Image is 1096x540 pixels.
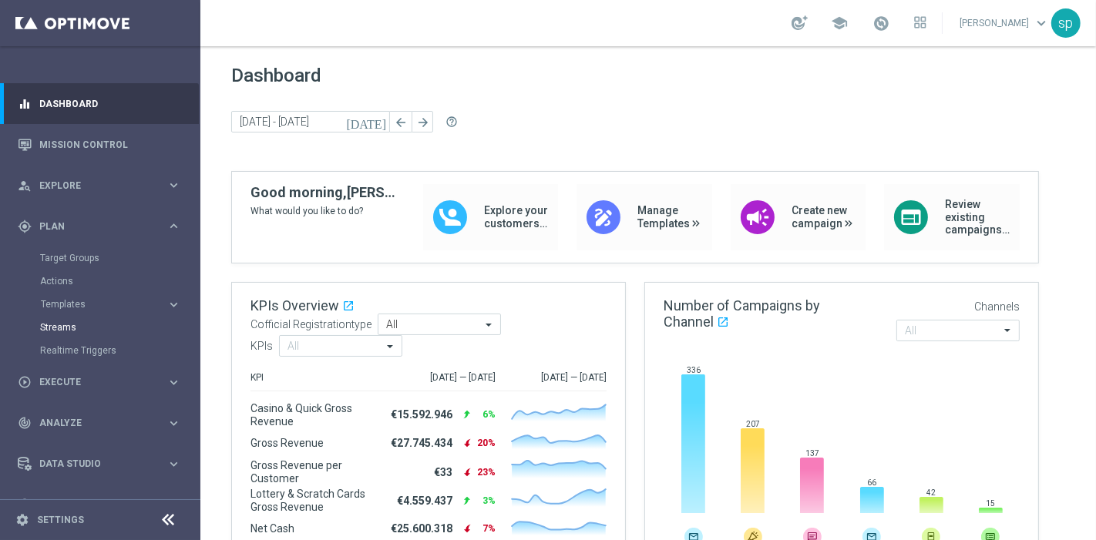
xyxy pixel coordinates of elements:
[40,275,160,287] a: Actions
[1051,8,1081,38] div: sp
[18,498,32,511] i: lightbulb
[17,458,182,470] button: Data Studio keyboard_arrow_right
[37,515,84,525] a: Settings
[39,222,166,231] span: Plan
[166,416,181,431] i: keyboard_arrow_right
[41,300,151,309] span: Templates
[39,377,166,387] span: Execute
[15,513,29,527] i: settings
[18,220,32,233] i: gps_fixed
[958,12,1051,35] a: [PERSON_NAME]keyboard_arrow_down
[40,247,199,270] div: Target Groups
[18,179,166,193] div: Explore
[18,83,181,124] div: Dashboard
[40,293,199,316] div: Templates
[17,139,182,151] button: Mission Control
[18,97,32,111] i: equalizer
[166,219,181,233] i: keyboard_arrow_right
[18,485,181,525] div: Optibot
[40,316,199,339] div: Streams
[17,98,182,110] button: equalizer Dashboard
[40,344,160,357] a: Realtime Triggers
[1033,15,1050,32] span: keyboard_arrow_down
[166,457,181,471] i: keyboard_arrow_right
[40,321,160,334] a: Streams
[166,297,181,312] i: keyboard_arrow_right
[831,15,848,32] span: school
[17,179,182,192] button: person_search Explore keyboard_arrow_right
[18,375,166,389] div: Execute
[18,124,181,165] div: Mission Control
[40,339,199,362] div: Realtime Triggers
[40,298,182,310] button: Templates keyboard_arrow_right
[39,485,161,525] a: Optibot
[40,270,199,293] div: Actions
[41,300,166,309] div: Templates
[18,220,166,233] div: Plan
[39,418,166,428] span: Analyze
[39,459,166,468] span: Data Studio
[39,83,181,124] a: Dashboard
[39,124,181,165] a: Mission Control
[17,220,182,233] button: gps_fixed Plan keyboard_arrow_right
[18,179,32,193] i: person_search
[39,181,166,190] span: Explore
[17,417,182,429] button: track_changes Analyze keyboard_arrow_right
[18,375,32,389] i: play_circle_outline
[18,416,32,430] i: track_changes
[166,375,181,390] i: keyboard_arrow_right
[18,457,166,471] div: Data Studio
[17,376,182,388] button: play_circle_outline Execute keyboard_arrow_right
[166,178,181,193] i: keyboard_arrow_right
[18,416,166,430] div: Analyze
[40,252,160,264] a: Target Groups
